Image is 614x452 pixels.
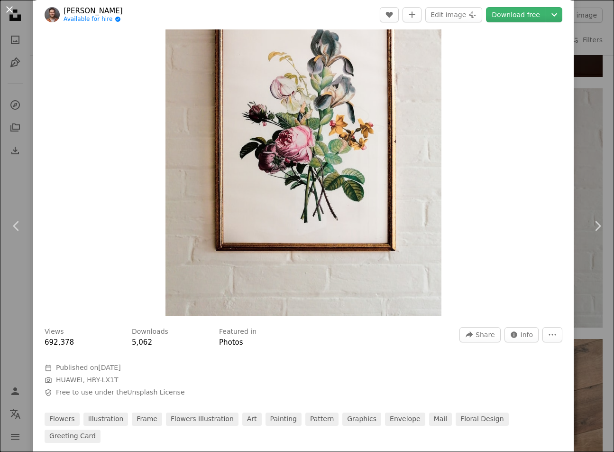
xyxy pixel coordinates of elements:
[459,327,500,342] button: Share this image
[132,413,162,426] a: frame
[127,388,184,396] a: Unsplash License
[56,388,185,397] span: Free to use under the
[425,7,482,22] button: Edit image
[45,338,74,347] span: 692,378
[64,6,123,16] a: [PERSON_NAME]
[456,413,509,426] a: floral design
[542,327,562,342] button: More Actions
[504,327,539,342] button: Stats about this image
[305,413,339,426] a: pattern
[266,413,302,426] a: painting
[98,364,120,371] time: September 21, 2021 at 5:10:16 PM EDT
[83,413,128,426] a: illustration
[45,413,80,426] a: flowers
[132,327,168,337] h3: Downloads
[132,338,152,347] span: 5,062
[521,328,533,342] span: Info
[581,180,614,272] a: Next
[45,430,101,443] a: greeting card
[45,327,64,337] h3: Views
[385,413,425,426] a: envelope
[45,7,60,22] img: Go to Jack Niles's profile
[342,413,381,426] a: graphics
[219,327,257,337] h3: Featured in
[219,338,243,347] a: Photos
[429,413,452,426] a: mail
[242,413,262,426] a: art
[166,413,238,426] a: flowers illustration
[486,7,546,22] a: Download free
[403,7,422,22] button: Add to Collection
[56,364,121,371] span: Published on
[64,16,123,23] a: Available for hire
[546,7,562,22] button: Choose download size
[56,376,118,385] button: HUAWEI, HRY-LX1T
[476,328,495,342] span: Share
[380,7,399,22] button: Like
